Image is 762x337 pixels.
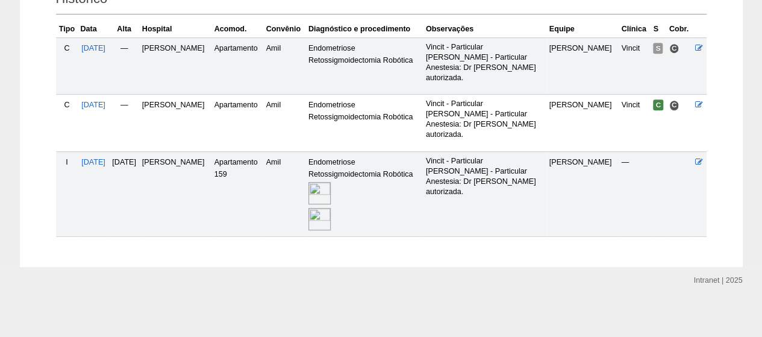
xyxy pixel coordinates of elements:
td: [PERSON_NAME] [547,37,619,94]
td: Apartamento [212,37,264,94]
th: S [651,20,666,38]
a: [DATE] [81,158,105,166]
th: Equipe [547,20,619,38]
td: Amil [264,37,306,94]
div: Intranet | 2025 [694,274,743,286]
td: Endometriose Retossigmoidectomia Robótica [306,37,423,94]
th: Data [78,20,108,38]
td: Vincit [619,95,651,151]
td: [PERSON_NAME] [547,151,619,236]
a: [DATE] [81,101,105,109]
a: [DATE] [81,44,105,52]
p: Vincit - Particular [PERSON_NAME] - Particular Anestesia: Dr [PERSON_NAME] autorizada. [426,99,545,140]
th: Convênio [264,20,306,38]
p: Vincit - Particular [PERSON_NAME] - Particular Anestesia: Dr [PERSON_NAME] autorizada. [426,156,545,197]
th: Observações [423,20,547,38]
div: C [58,99,76,111]
td: — [109,95,140,151]
td: Vincit [619,37,651,94]
span: Suspensa [653,43,663,54]
td: [PERSON_NAME] [547,95,619,151]
div: I [58,156,76,168]
span: Consultório [669,100,679,110]
td: [PERSON_NAME] [140,151,212,236]
td: Endometriose Retossigmoidectomia Robótica [306,151,423,236]
th: Alta [109,20,140,38]
td: Amil [264,95,306,151]
td: Amil [264,151,306,236]
td: [PERSON_NAME] [140,95,212,151]
td: — [619,151,651,236]
th: Tipo [56,20,78,38]
th: Hospital [140,20,212,38]
td: Endometriose Retossigmoidectomia Robótica [306,95,423,151]
th: Cobr. [667,20,693,38]
div: C [58,42,76,54]
td: Apartamento [212,95,264,151]
td: [PERSON_NAME] [140,37,212,94]
th: Acomod. [212,20,264,38]
span: Confirmada [653,99,663,110]
th: Diagnóstico e procedimento [306,20,423,38]
span: [DATE] [112,158,136,166]
td: Apartamento 159 [212,151,264,236]
td: — [109,37,140,94]
th: Clínica [619,20,651,38]
p: Vincit - Particular [PERSON_NAME] - Particular Anestesia: Dr [PERSON_NAME] autorizada. [426,42,545,83]
span: Consultório [669,43,679,54]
